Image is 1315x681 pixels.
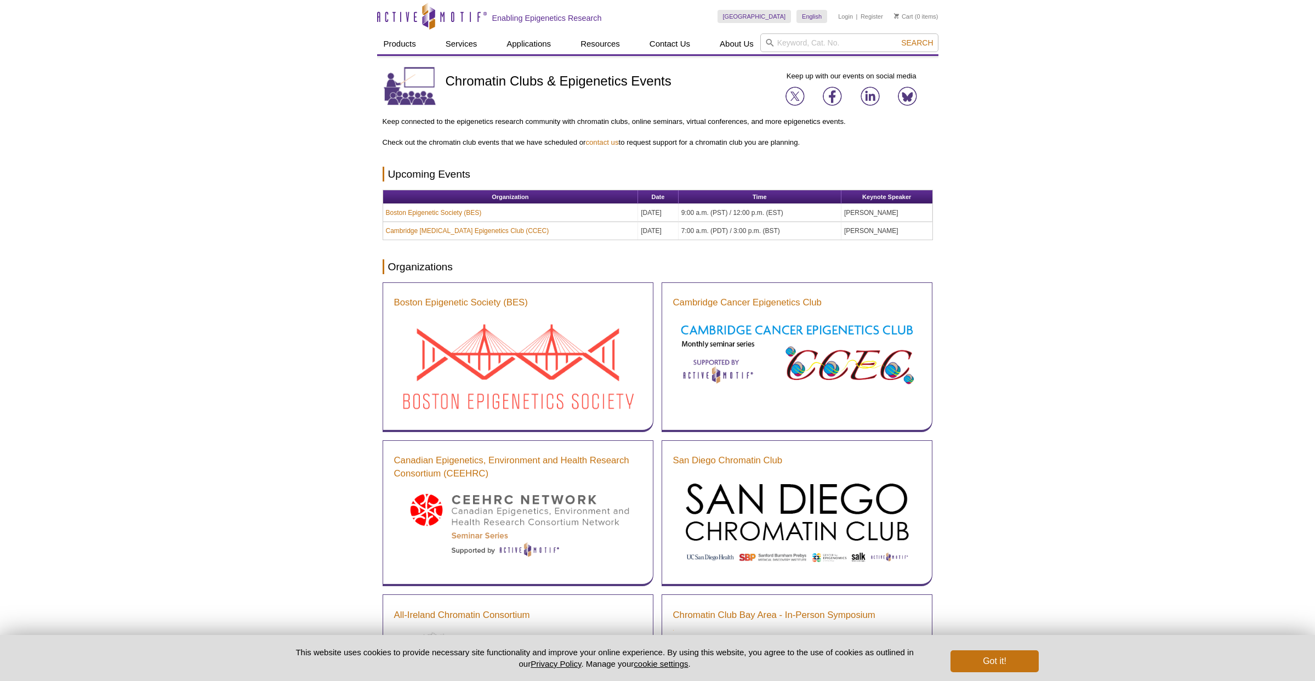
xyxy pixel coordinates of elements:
[673,609,875,622] a: Chromatin Club Bay Area - In-Person Symposium
[823,87,842,106] img: Join us on Facebook
[679,222,841,240] td: 7:00 a.m. (PDT) / 3:00 p.m. (BST)
[898,38,936,48] button: Search
[643,33,697,54] a: Contact Us
[673,317,921,389] img: Cambridge Cancer Epigenetics Club Seminar Series
[638,222,679,240] td: [DATE]
[838,13,853,20] a: Login
[718,10,792,23] a: [GEOGRAPHIC_DATA]
[841,222,932,240] td: [PERSON_NAME]
[439,33,484,54] a: Services
[841,204,932,222] td: [PERSON_NAME]
[894,13,899,19] img: Your Cart
[898,87,917,106] img: Join us on Bluesky
[277,646,933,669] p: This website uses cookies to provide necessary site functionality and improve your online experie...
[500,33,557,54] a: Applications
[760,33,938,52] input: Keyword, Cat. No.
[770,71,933,81] p: Keep up with our events on social media
[861,13,883,20] a: Register
[531,659,581,668] a: Privacy Policy
[585,138,618,146] a: contact us
[950,650,1038,672] button: Got it!
[679,190,841,204] th: Time
[383,117,933,127] p: Keep connected to the epigenetics research community with chromatin clubs, online seminars, virtu...
[673,296,822,309] a: Cambridge Cancer Epigenetics Club
[634,659,688,668] button: cookie settings
[785,87,805,106] img: Join us on X
[841,190,932,204] th: Keynote Speaker
[394,296,528,309] a: Boston Epigenetic Society (BES)
[894,13,913,20] a: Cart
[446,74,671,90] h1: Chromatin Clubs & Epigenetics Events
[894,10,938,23] li: (0 items)
[796,10,827,23] a: English
[386,208,482,218] a: Boston Epigenetic Society (BES)
[713,33,760,54] a: About Us
[394,317,642,416] img: Boston Epigenetic Society (BES) Seminar Series
[861,87,880,106] img: Join us on LinkedIn
[856,10,858,23] li: |
[574,33,627,54] a: Resources
[673,475,921,570] img: San Diego Chromatin Club Seminar Series
[383,138,933,147] p: Check out the chromatin club events that we have scheduled or to request support for a chromatin ...
[638,204,679,222] td: [DATE]
[383,167,933,181] h2: Upcoming Events
[377,33,423,54] a: Products
[394,609,530,622] a: All-Ireland Chromatin Consortium
[673,454,783,467] a: San Diego Chromatin Club
[492,13,602,23] h2: Enabling Epigenetics Research
[383,66,437,107] img: Chromatin Clubs & Epigenetic Events
[638,190,679,204] th: Date
[679,204,841,222] td: 9:00 a.m. (PST) / 12:00 p.m. (EST)
[394,489,642,560] img: Canadian Epigenetics, Environment and Health Research Consortium (CEEHRC) Seminar Series
[386,226,549,236] a: Cambridge [MEDICAL_DATA] Epigenetics Club (CCEC)
[383,190,639,204] th: Organization
[901,38,933,47] span: Search
[383,259,933,274] h2: Organizations
[394,454,642,480] a: Canadian Epigenetics, Environment and Health Research Consortium (CEEHRC)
